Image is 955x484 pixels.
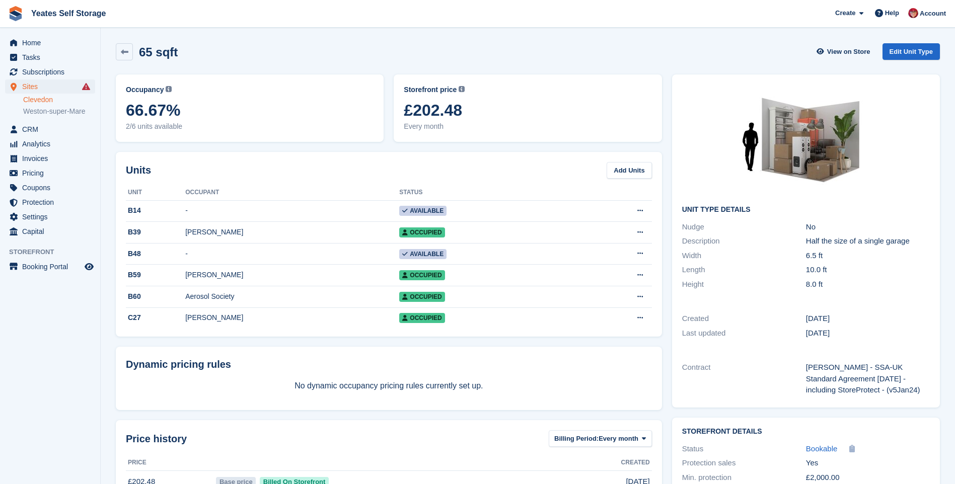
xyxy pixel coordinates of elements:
[9,247,100,257] span: Storefront
[126,85,164,95] span: Occupancy
[835,8,855,18] span: Create
[682,221,806,233] div: Nudge
[22,65,83,79] span: Subscriptions
[806,279,930,290] div: 8.0 ft
[827,47,870,57] span: View on Store
[185,185,399,201] th: Occupant
[399,249,447,259] span: Available
[806,235,930,247] div: Half the size of a single garage
[126,380,652,392] p: No dynamic occupancy pricing rules currently set up.
[806,264,930,276] div: 10.0 ft
[5,79,95,94] a: menu
[126,101,374,119] span: 66.67%
[166,86,172,92] img: icon-info-grey-7440780725fd019a000dd9b08b2336e03edf1995a4989e88bcd33f0948082b44.svg
[806,472,930,483] div: £2,000.00
[399,270,445,280] span: Occupied
[682,279,806,290] div: Height
[139,45,178,59] h2: 65 sqft
[399,292,445,302] span: Occupied
[5,181,95,195] a: menu
[126,249,185,259] div: B48
[730,85,881,198] img: 64-sqft-unit.jpg
[5,65,95,79] a: menu
[806,221,930,233] div: No
[126,357,652,372] div: Dynamic pricing rules
[806,362,930,396] div: [PERSON_NAME] - SSA-UK Standard Agreement [DATE] - including StoreProtect - (v5Jan24)
[399,313,445,323] span: Occupied
[5,195,95,209] a: menu
[682,328,806,339] div: Last updated
[22,166,83,180] span: Pricing
[399,206,447,216] span: Available
[607,162,651,179] a: Add Units
[806,457,930,469] div: Yes
[682,443,806,455] div: Status
[5,260,95,274] a: menu
[185,227,399,237] div: [PERSON_NAME]
[22,181,83,195] span: Coupons
[23,95,95,105] a: Clevedon
[682,362,806,396] div: Contract
[126,121,374,132] span: 2/6 units available
[22,224,83,238] span: Capital
[5,50,95,64] a: menu
[82,83,90,91] i: Smart entry sync failures have occurred
[883,43,940,60] a: Edit Unit Type
[185,243,399,265] td: -
[126,270,185,280] div: B59
[5,36,95,50] a: menu
[22,137,83,151] span: Analytics
[185,312,399,323] div: [PERSON_NAME]
[682,472,806,483] div: Min. protection
[22,195,83,209] span: Protection
[22,151,83,166] span: Invoices
[599,434,638,444] span: Every month
[806,250,930,262] div: 6.5 ft
[404,85,457,95] span: Storefront price
[682,235,806,247] div: Description
[682,457,806,469] div: Protection sales
[806,313,930,325] div: [DATE]
[806,328,930,339] div: [DATE]
[816,43,874,60] a: View on Store
[908,8,918,18] img: Wendie Tanner
[399,227,445,237] span: Occupied
[549,430,652,447] button: Billing Period: Every month
[682,313,806,325] div: Created
[126,431,187,446] span: Price history
[885,8,899,18] span: Help
[5,224,95,238] a: menu
[621,458,650,467] span: Created
[126,455,214,471] th: Price
[404,101,651,119] span: £202.48
[126,205,185,216] div: B14
[126,291,185,302] div: B60
[920,9,946,19] span: Account
[806,443,838,455] a: Bookable
[5,137,95,151] a: menu
[83,261,95,273] a: Preview store
[185,291,399,302] div: Aerosol Society
[22,122,83,136] span: CRM
[459,86,465,92] img: icon-info-grey-7440780725fd019a000dd9b08b2336e03edf1995a4989e88bcd33f0948082b44.svg
[554,434,599,444] span: Billing Period:
[682,428,930,436] h2: Storefront Details
[404,121,651,132] span: Every month
[682,264,806,276] div: Length
[126,185,185,201] th: Unit
[399,185,574,201] th: Status
[682,250,806,262] div: Width
[806,444,838,453] span: Bookable
[8,6,23,21] img: stora-icon-8386f47178a22dfd0bd8f6a31ec36ba5ce8667c1dd55bd0f319d3a0aa187defe.svg
[682,206,930,214] h2: Unit Type details
[22,36,83,50] span: Home
[27,5,110,22] a: Yeates Self Storage
[22,210,83,224] span: Settings
[5,166,95,180] a: menu
[185,270,399,280] div: [PERSON_NAME]
[126,227,185,237] div: B39
[23,107,95,116] a: Weston-super-Mare
[22,260,83,274] span: Booking Portal
[126,312,185,323] div: C27
[22,50,83,64] span: Tasks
